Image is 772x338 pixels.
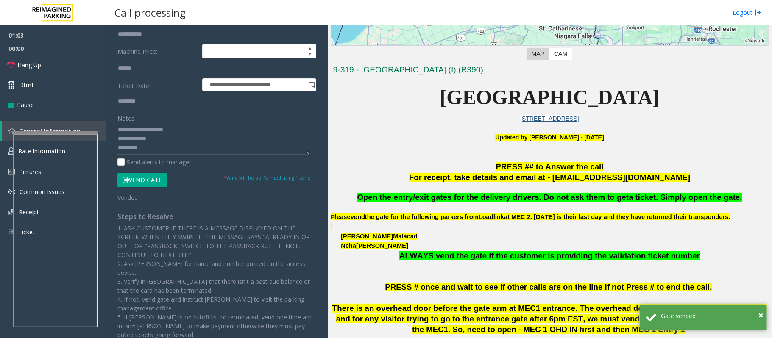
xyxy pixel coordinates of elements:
[629,193,742,202] span: a ticket. Simply open the gate.
[351,213,365,221] span: vend
[479,213,504,221] span: Loadlink
[19,127,81,135] span: General Information
[399,251,700,260] span: ALWAYS vend the gate if the customer is providing the validation ticket number
[17,61,41,69] span: Hang Up
[8,188,15,195] img: 'icon'
[758,309,763,321] button: Close
[440,86,660,108] span: [GEOGRAPHIC_DATA]
[341,233,393,240] span: [PERSON_NAME]
[110,2,190,23] h3: Call processing
[733,8,761,17] a: Logout
[549,48,572,60] label: CAM
[661,311,761,320] div: Gate vended
[356,242,408,249] span: [PERSON_NAME]
[504,213,730,220] span: at MEC 2. [DATE] is their last day and they have returned their transponders.
[115,78,200,91] label: Ticket Date:
[307,79,316,91] span: Toggle popup
[223,175,310,181] small: Vend will be performed using 1 tone
[304,51,316,58] span: Decrease value
[393,233,418,240] span: Malacad
[755,8,761,17] img: logout
[8,128,15,134] img: 'icon'
[8,147,14,155] img: 'icon'
[304,44,316,51] span: Increase value
[365,213,479,220] span: the gate for the following parkers from
[8,209,14,215] img: 'icon'
[117,111,136,123] label: Notes:
[409,173,690,182] span: For receipt, take details and email at - [EMAIL_ADDRESS][DOMAIN_NAME]
[758,309,763,321] span: ×
[332,304,767,334] span: There is an overhead door before the gate arm at MEC1 entrance. The overhead door will be lowered...
[495,134,604,141] b: Updated by [PERSON_NAME] - [DATE]
[520,115,579,122] a: [STREET_ADDRESS]
[19,80,33,89] span: Dtmf
[331,213,350,220] span: Please
[527,48,549,60] label: Map
[117,213,316,221] h4: Steps to Resolve
[357,193,629,202] span: Open the entry/exit gates for the delivery drivers. Do not ask them to get
[331,64,769,78] h3: I9-319 - [GEOGRAPHIC_DATA] (I) (R390)
[117,194,138,202] span: Vended
[8,228,14,236] img: 'icon'
[17,100,34,109] span: Pause
[496,162,604,171] span: PRESS ## to Answer the call
[2,121,106,141] a: General Information
[341,242,356,249] span: Neha
[385,283,712,291] span: PRESS # once and wait to see if other calls are on the line if not Press # to end the call.
[8,169,15,175] img: 'icon'
[117,158,191,166] label: Send alerts to manager
[115,44,200,58] label: Machine Price:
[117,173,167,187] button: Vend Gate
